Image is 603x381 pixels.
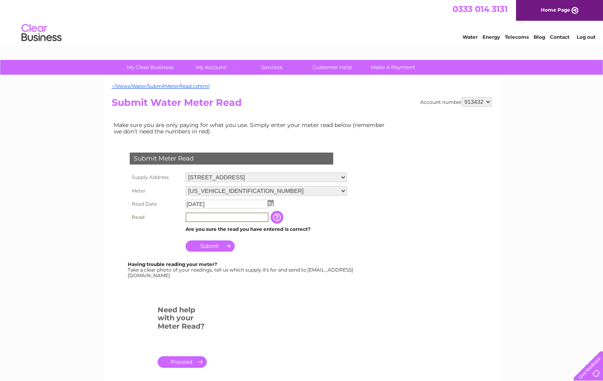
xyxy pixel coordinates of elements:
th: Meter [128,184,184,198]
img: ... [268,200,274,206]
a: Contact [550,34,569,40]
h3: Need help with your Meter Read? [158,304,207,335]
a: My Account [178,60,244,75]
a: . [158,356,207,368]
a: ~/Views/Water/SubmitMeterRead.cshtml [112,83,210,89]
a: Services [239,60,304,75]
input: Information [271,211,285,224]
div: Account number [420,97,492,107]
a: My Clear Business [117,60,183,75]
th: Read [128,210,184,224]
a: Energy [482,34,500,40]
a: Telecoms [505,34,529,40]
div: Take a clear photo of your readings, tell us which supply it's for and send to [EMAIL_ADDRESS][DO... [128,262,354,278]
div: Clear Business is a trading name of Verastar Limited (registered in [GEOGRAPHIC_DATA] No. 3667643... [113,4,490,39]
div: Submit Meter Read [130,153,333,165]
a: Make A Payment [360,60,426,75]
a: Blog [534,34,545,40]
td: Are you sure the read you have entered is correct? [184,224,349,234]
a: Water [463,34,478,40]
th: Read Date [128,198,184,210]
b: Having trouble reading your meter? [128,261,217,267]
a: Log out [577,34,595,40]
h2: Submit Water Meter Read [112,97,492,112]
img: logo.png [21,21,62,45]
td: Make sure you are only paying for what you use. Simply enter your meter read below (remember we d... [112,120,391,137]
th: Supply Address [128,171,184,184]
a: Customer Help [299,60,365,75]
a: 0333 014 3131 [453,4,508,14]
input: Submit [186,240,235,252]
